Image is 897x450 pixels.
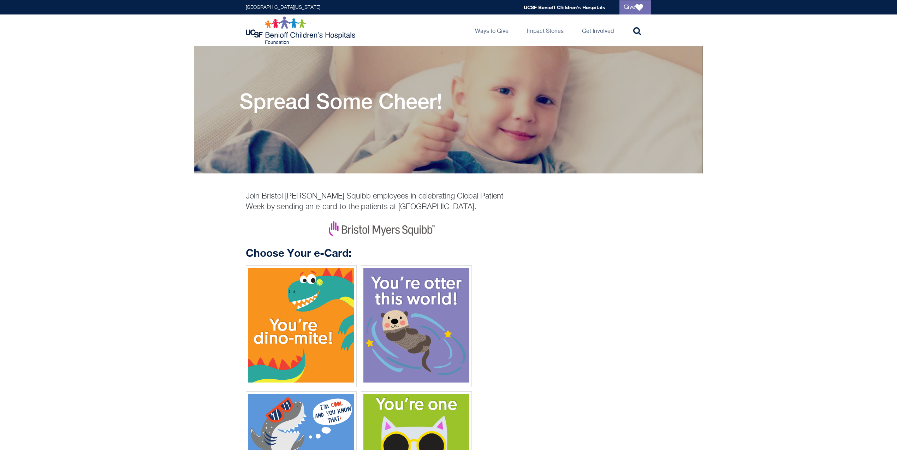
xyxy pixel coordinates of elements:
[469,14,514,46] a: Ways to Give
[619,0,651,14] a: Give
[239,89,442,113] h1: Spread Some Cheer!
[363,268,469,383] img: Otter
[521,14,569,46] a: Impact Stories
[248,268,354,383] img: Dinosaur
[246,191,518,212] p: Join Bristol [PERSON_NAME] Squibb employees in celebrating Global Patient Week by sending an e-ca...
[246,16,357,45] img: Logo for UCSF Benioff Children's Hospitals Foundation
[246,265,357,387] div: Dinosaur
[329,221,435,236] img: Bristol Myers Squibb
[524,4,605,10] a: UCSF Benioff Children's Hospitals
[361,265,472,387] div: Otter
[246,5,320,10] a: [GEOGRAPHIC_DATA][US_STATE]
[246,247,351,259] strong: Choose Your e-Card:
[576,14,619,46] a: Get Involved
